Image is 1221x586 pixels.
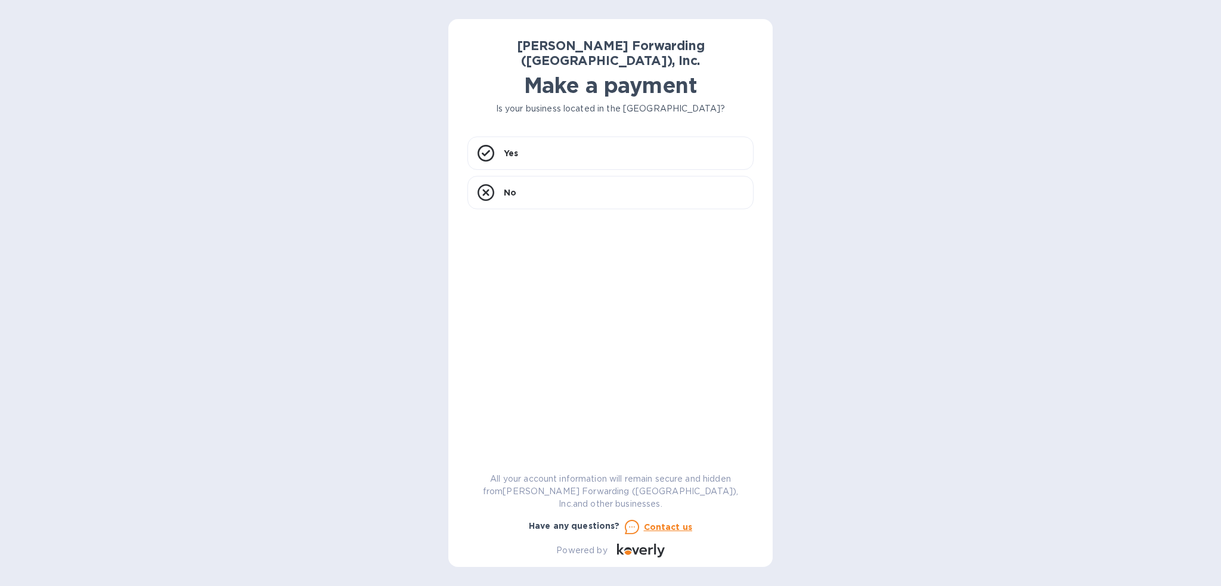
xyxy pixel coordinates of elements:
u: Contact us [644,522,693,532]
p: No [504,187,516,199]
h1: Make a payment [467,73,754,98]
b: [PERSON_NAME] Forwarding ([GEOGRAPHIC_DATA]), Inc. [517,38,705,68]
p: Yes [504,147,518,159]
b: Have any questions? [529,521,620,531]
p: Is your business located in the [GEOGRAPHIC_DATA]? [467,103,754,115]
p: All your account information will remain secure and hidden from [PERSON_NAME] Forwarding ([GEOGRA... [467,473,754,510]
p: Powered by [556,544,607,557]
